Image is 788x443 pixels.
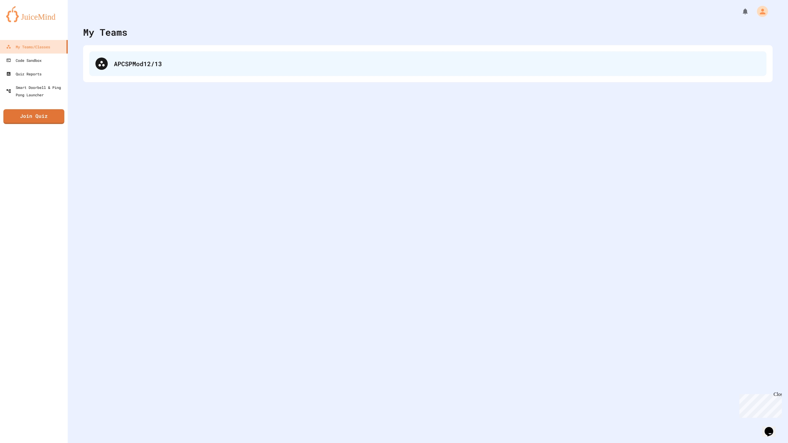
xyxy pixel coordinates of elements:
div: APCSPMod12/13 [89,51,766,76]
div: APCSPMod12/13 [114,59,760,68]
div: My Notifications [730,6,750,17]
div: My Teams/Classes [6,43,50,50]
div: My Account [750,4,770,18]
div: Quiz Reports [6,70,42,78]
img: logo-orange.svg [6,6,62,22]
iframe: chat widget [737,392,782,418]
div: Chat with us now!Close [2,2,42,39]
a: Join Quiz [3,109,64,124]
div: My Teams [83,25,127,39]
div: Code Sandbox [6,57,42,64]
div: Smart Doorbell & Ping Pong Launcher [6,84,65,98]
iframe: chat widget [762,418,782,437]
